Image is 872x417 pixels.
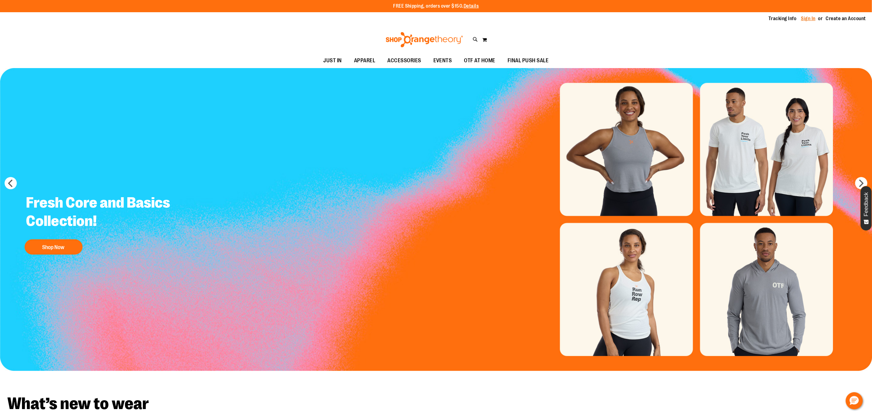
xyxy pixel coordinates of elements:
[323,54,342,67] span: JUST IN
[317,54,348,68] a: JUST IN
[855,177,867,189] button: next
[24,239,82,255] button: Shop Now
[863,192,869,216] span: Feedback
[464,54,496,67] span: OTF AT HOME
[348,54,382,68] a: APPAREL
[860,186,872,231] button: Feedback - Show survey
[21,189,184,236] h2: Fresh Core and Basics Collection!
[5,177,17,189] button: prev
[501,54,555,68] a: FINAL PUSH SALE
[826,15,866,22] a: Create an Account
[458,54,502,68] a: OTF AT HOME
[7,395,865,412] h2: What’s new to wear
[464,3,479,9] a: Details
[354,54,375,67] span: APPAREL
[846,392,863,409] button: Hello, have a question? Let’s chat.
[21,189,184,258] a: Fresh Core and Basics Collection! Shop Now
[387,54,421,67] span: ACCESSORIES
[381,54,427,68] a: ACCESSORIES
[393,3,479,10] p: FREE Shipping, orders over $150.
[769,15,797,22] a: Tracking Info
[508,54,549,67] span: FINAL PUSH SALE
[427,54,458,68] a: EVENTS
[801,15,816,22] a: Sign In
[385,32,464,47] img: Shop Orangetheory
[433,54,452,67] span: EVENTS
